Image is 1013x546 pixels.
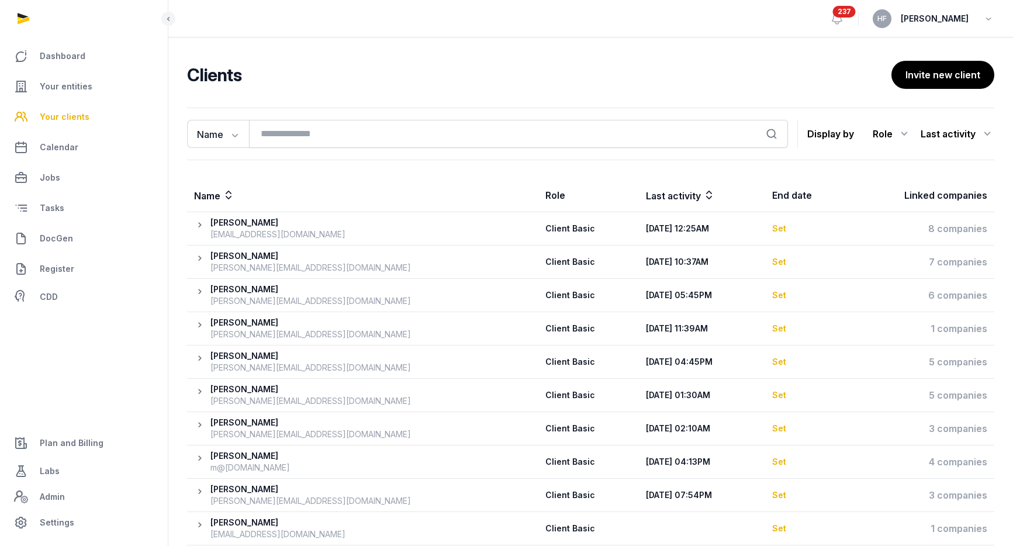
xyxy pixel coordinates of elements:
a: Settings [9,509,158,537]
a: Tasks [9,194,158,222]
th: [DATE] 02:10AM [639,412,765,445]
div: Client Basic [545,389,630,401]
div: [PERSON_NAME] [210,417,411,428]
div: 8 companies [854,222,988,236]
div: Set [772,323,840,334]
th: [DATE] 12:25AM [639,212,765,246]
a: Dashboard [9,42,158,70]
span: Admin [40,490,65,504]
div: [EMAIL_ADDRESS][DOMAIN_NAME] [210,528,345,540]
div: 3 companies [854,488,988,502]
div: [EMAIL_ADDRESS][DOMAIN_NAME] [210,229,345,240]
span: Jobs [40,171,60,185]
th: Last activity [639,179,765,212]
div: Set [772,456,840,468]
div: [PERSON_NAME] [210,450,290,462]
a: CDD [9,285,158,309]
a: Your clients [9,103,158,131]
span: Register [40,262,74,276]
span: Calendar [40,140,78,154]
div: [PERSON_NAME][EMAIL_ADDRESS][DOMAIN_NAME] [210,362,411,374]
div: [PERSON_NAME] [210,383,411,395]
div: [PERSON_NAME][EMAIL_ADDRESS][DOMAIN_NAME] [210,428,411,440]
span: 237 [833,6,856,18]
div: Set [772,356,840,368]
span: DocGen [40,231,73,246]
a: Labs [9,457,158,485]
span: Labs [40,464,60,478]
p: Display by [807,125,854,143]
span: Your clients [40,110,89,124]
span: Your entities [40,80,92,94]
div: Set [772,423,840,434]
div: 4 companies [854,455,988,469]
div: [PERSON_NAME][EMAIL_ADDRESS][DOMAIN_NAME] [210,395,411,407]
div: Client Basic [545,456,630,468]
div: Client Basic [545,323,630,334]
div: [PERSON_NAME] [210,483,411,495]
div: [PERSON_NAME][EMAIL_ADDRESS][DOMAIN_NAME] [210,495,411,507]
div: Client Basic [545,423,630,434]
a: Register [9,255,158,283]
div: [PERSON_NAME] [210,517,345,528]
button: HF [873,9,891,28]
button: Invite new client [891,61,994,89]
div: 5 companies [854,355,988,369]
div: [PERSON_NAME] [210,350,411,362]
span: [PERSON_NAME] [901,12,969,26]
button: Name [187,120,249,148]
div: m@[DOMAIN_NAME] [210,462,290,474]
div: Role [873,125,911,143]
div: Set [772,223,840,234]
div: [PERSON_NAME] [210,317,411,329]
div: [PERSON_NAME][EMAIL_ADDRESS][DOMAIN_NAME] [210,295,411,307]
div: 1 companies [854,521,988,535]
a: DocGen [9,224,158,253]
th: End date [765,179,847,212]
span: Settings [40,516,74,530]
div: Client Basic [545,523,630,534]
div: 1 companies [854,322,988,336]
div: Client Basic [545,289,630,301]
th: Linked companies [847,179,995,212]
th: Name [187,179,538,212]
div: 6 companies [854,288,988,302]
div: Set [772,256,840,268]
span: CDD [40,290,58,304]
div: 3 companies [854,421,988,436]
div: Set [772,289,840,301]
div: Last activity [921,125,994,143]
span: Tasks [40,201,64,215]
div: [PERSON_NAME][EMAIL_ADDRESS][DOMAIN_NAME] [210,262,411,274]
span: HF [877,15,887,22]
div: Set [772,489,840,501]
th: [DATE] 11:39AM [639,312,765,345]
div: Client Basic [545,356,630,368]
a: Calendar [9,133,158,161]
div: 7 companies [854,255,988,269]
th: [DATE] 04:45PM [639,345,765,379]
th: Role [538,179,639,212]
a: Plan and Billing [9,429,158,457]
div: 5 companies [854,388,988,402]
div: Client Basic [545,223,630,234]
th: [DATE] 07:54PM [639,479,765,512]
th: [DATE] 05:45PM [639,279,765,312]
a: Jobs [9,164,158,192]
span: Dashboard [40,49,85,63]
div: [PERSON_NAME] [210,217,345,229]
a: Admin [9,485,158,509]
div: [PERSON_NAME] [210,284,411,295]
div: Set [772,523,840,534]
h2: Clients [187,64,887,85]
div: [PERSON_NAME] [210,250,411,262]
div: Set [772,389,840,401]
th: [DATE] 01:30AM [639,379,765,412]
div: Client Basic [545,256,630,268]
span: Plan and Billing [40,436,103,450]
th: [DATE] 04:13PM [639,445,765,479]
a: Your entities [9,72,158,101]
th: [DATE] 10:37AM [639,246,765,279]
div: [PERSON_NAME][EMAIL_ADDRESS][DOMAIN_NAME] [210,329,411,340]
div: Client Basic [545,489,630,501]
